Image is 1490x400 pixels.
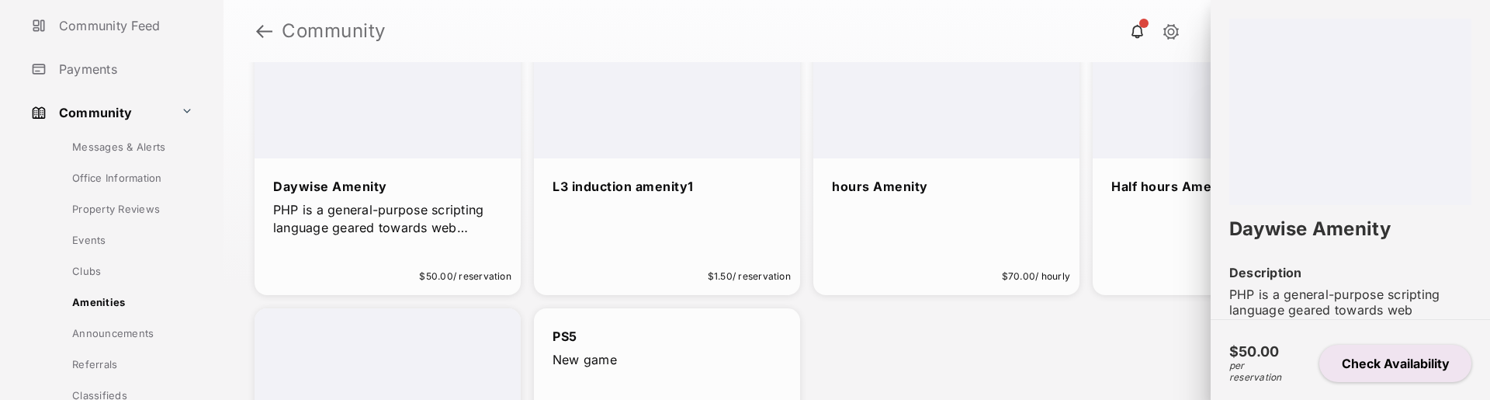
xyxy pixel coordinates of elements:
[708,267,791,286] div: $1.50 / reservation
[553,351,781,368] p: New game
[29,193,223,224] a: Property Reviews
[25,50,223,88] a: Payments
[29,224,223,256] a: Events
[29,287,223,318] a: Amenities
[1229,287,1471,395] div: PHP is a general-purpose scripting language geared towards web development. It was originally cre...
[29,318,223,349] a: Announcements
[1229,205,1471,252] div: Daywise Amenity
[29,256,223,287] a: Clubs
[832,177,1061,197] div: hours Amenity
[419,267,511,286] div: $50.00 / reservation
[1319,345,1471,382] button: Check Availability
[273,177,502,197] div: Daywise Amenity
[553,327,781,346] div: PS5
[29,162,223,193] a: Office Information
[282,22,386,40] strong: Community
[273,201,502,236] p: PHP is a general-purpose scripting language geared towards web development. It was originally cre...
[29,131,223,162] a: Messages & Alerts
[1002,267,1070,286] div: $70.00 / hourly
[1229,265,1471,280] div: Description
[1229,343,1294,360] div: $50.00
[25,7,223,44] a: Community Feed
[25,94,175,131] a: Community
[1111,177,1340,197] div: Half hours Amenity
[553,177,781,197] div: L3 induction amenity1
[29,349,223,380] a: Referrals
[1229,343,1294,383] div: per reservation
